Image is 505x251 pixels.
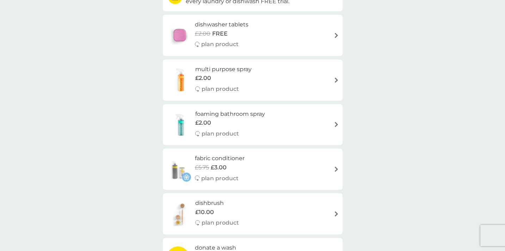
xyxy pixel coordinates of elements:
[195,208,214,217] span: £10.00
[195,74,211,83] span: £2.00
[212,29,228,38] span: FREE
[334,167,339,172] img: arrow right
[202,218,239,227] p: plan product
[166,112,195,137] img: foaming bathroom spray
[195,118,211,127] span: £2.00
[201,174,239,183] p: plan product
[195,29,210,38] span: £2.00
[195,199,239,208] h6: dishbrush
[166,202,195,226] img: dishbrush
[202,129,239,138] p: plan product
[166,68,195,92] img: multi purpose spray
[201,40,239,49] p: plan product
[195,163,209,172] span: £5.75
[202,84,239,94] p: plan product
[334,77,339,83] img: arrow right
[195,109,265,119] h6: foaming bathroom spray
[211,163,227,172] span: £3.00
[334,122,339,127] img: arrow right
[195,154,245,163] h6: fabric conditioner
[195,65,252,74] h6: multi purpose spray
[334,33,339,38] img: arrow right
[334,211,339,217] img: arrow right
[166,157,191,182] img: fabric conditioner
[166,23,193,48] img: dishwasher tablets
[195,20,248,29] h6: dishwasher tablets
